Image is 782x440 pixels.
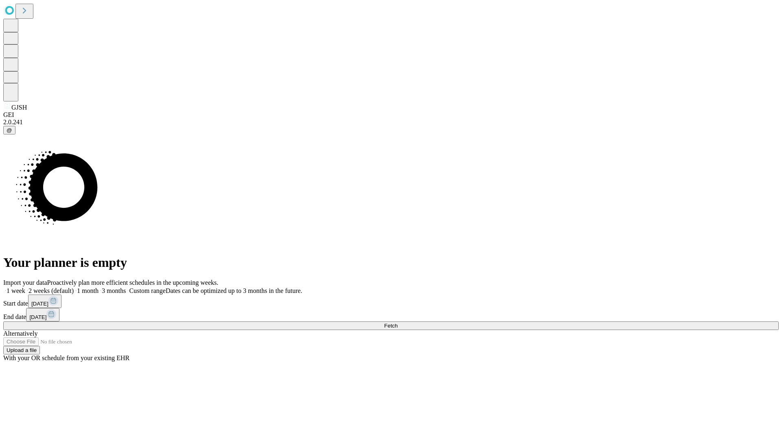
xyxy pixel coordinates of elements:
span: 1 month [77,287,99,294]
span: With your OR schedule from your existing EHR [3,354,130,361]
h1: Your planner is empty [3,255,779,270]
span: [DATE] [29,314,46,320]
button: Upload a file [3,346,40,354]
span: 3 months [102,287,126,294]
span: Import your data [3,279,47,286]
button: @ [3,126,15,134]
span: [DATE] [31,301,48,307]
span: 2 weeks (default) [29,287,74,294]
span: 1 week [7,287,25,294]
span: Custom range [129,287,165,294]
span: @ [7,127,12,133]
button: Fetch [3,321,779,330]
div: 2.0.241 [3,119,779,126]
span: Dates can be optimized up to 3 months in the future. [166,287,302,294]
span: Proactively plan more efficient schedules in the upcoming weeks. [47,279,218,286]
div: Start date [3,295,779,308]
button: [DATE] [26,308,59,321]
span: Fetch [384,323,398,329]
div: End date [3,308,779,321]
span: Alternatively [3,330,37,337]
div: GEI [3,111,779,119]
span: GJSH [11,104,27,111]
button: [DATE] [28,295,62,308]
